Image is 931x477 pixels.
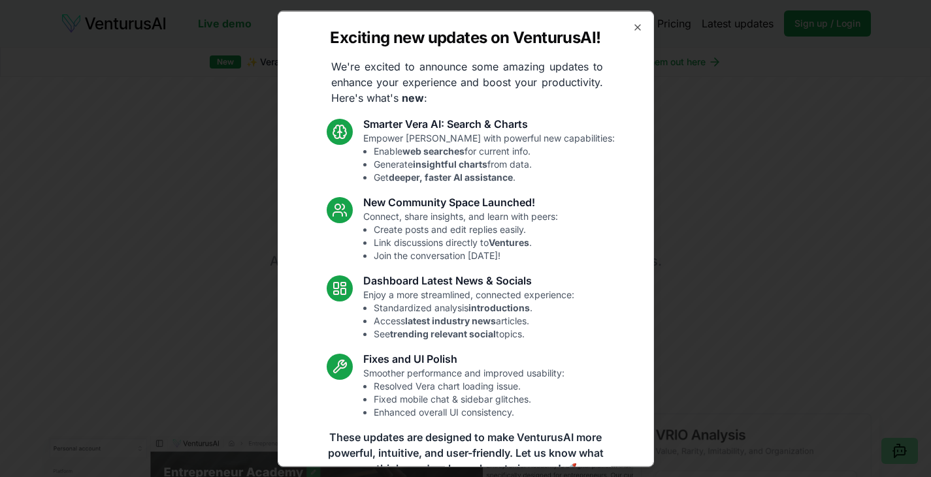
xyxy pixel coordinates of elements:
[405,315,496,326] strong: latest industry news
[363,131,615,183] p: Empower [PERSON_NAME] with powerful new capabilities:
[374,405,564,418] li: Enhanced overall UI consistency.
[363,366,564,418] p: Smoother performance and improved usability:
[363,115,615,131] h3: Smarter Vera AI: Search & Charts
[468,301,530,313] strong: introductions
[374,314,574,327] li: Access articles.
[489,236,529,247] strong: Ventures
[363,194,558,209] h3: New Community Space Launched!
[402,145,465,156] strong: web searches
[374,249,558,262] li: Join the conversation [DATE]!
[363,288,574,340] p: Enjoy a more streamlined, connected experience:
[363,272,574,288] h3: Dashboard Latest News & Socials
[374,301,574,314] li: Standardized analysis .
[374,327,574,340] li: See topics.
[374,157,615,170] li: Generate from data.
[321,58,613,105] p: We're excited to announce some amazing updates to enhance your experience and boost your producti...
[374,170,615,183] li: Get .
[330,27,600,48] h2: Exciting new updates on VenturusAI!
[390,328,496,339] strong: trending relevant social
[374,223,558,236] li: Create posts and edit replies easily.
[402,91,424,104] strong: new
[374,379,564,392] li: Resolved Vera chart loading issue.
[363,350,564,366] h3: Fixes and UI Polish
[389,171,513,182] strong: deeper, faster AI assistance
[413,158,487,169] strong: insightful charts
[363,209,558,262] p: Connect, share insights, and learn with peers:
[374,392,564,405] li: Fixed mobile chat & sidebar glitches.
[374,144,615,157] li: Enable for current info.
[374,236,558,249] li: Link discussions directly to .
[319,429,612,476] p: These updates are designed to make VenturusAI more powerful, intuitive, and user-friendly. Let us...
